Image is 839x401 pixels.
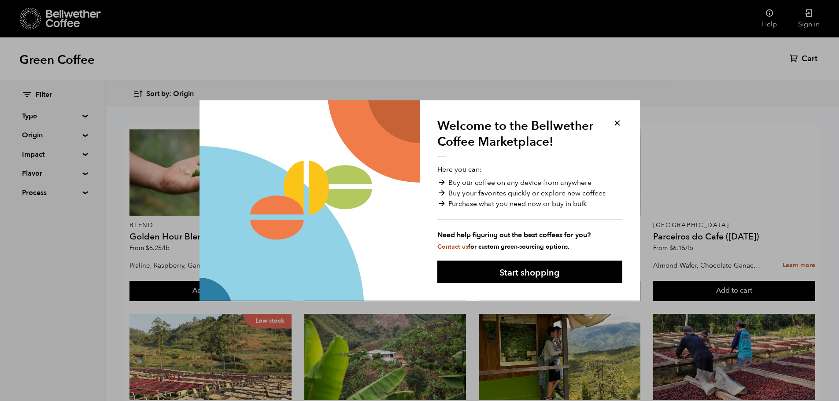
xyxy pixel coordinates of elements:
[437,230,622,240] strong: Need help figuring out the best coffees for you?
[437,118,600,157] h1: Welcome to the Bellwether Coffee Marketplace!
[437,177,622,188] li: Buy our coffee on any device from anywhere
[437,261,622,283] button: Start shopping
[437,243,569,251] small: for custom green-sourcing options.
[437,243,468,251] a: Contact us
[437,188,622,199] li: Buy your favorites quickly or explore new coffees
[437,164,622,251] p: Here you can:
[437,199,622,209] li: Purchase what you need now or buy in bulk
